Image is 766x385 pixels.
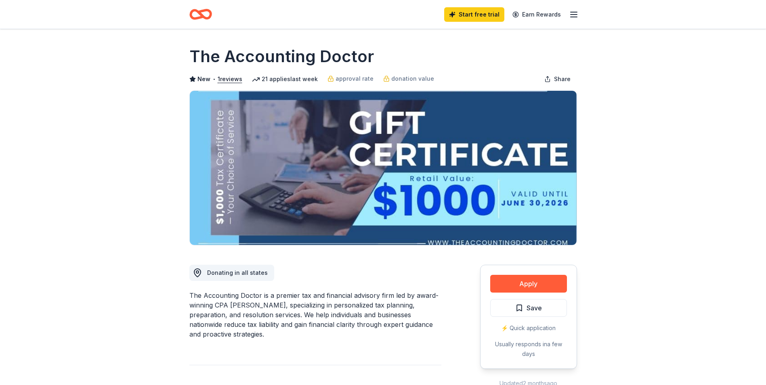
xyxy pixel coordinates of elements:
img: Image for The Accounting Doctor [190,91,577,245]
h1: The Accounting Doctor [189,45,374,68]
a: Start free trial [444,7,504,22]
span: Save [527,303,542,313]
button: 1reviews [218,74,242,84]
span: • [212,76,215,82]
div: ⚡️ Quick application [490,323,567,333]
a: donation value [383,74,434,84]
a: Home [189,5,212,24]
div: Usually responds in a few days [490,339,567,359]
span: New [197,74,210,84]
div: The Accounting Doctor is a premier tax and financial advisory firm led by award-winning CPA [PERS... [189,291,441,339]
button: Share [538,71,577,87]
span: donation value [391,74,434,84]
a: Earn Rewards [508,7,566,22]
button: Apply [490,275,567,293]
button: Save [490,299,567,317]
a: approval rate [327,74,374,84]
div: 21 applies last week [252,74,318,84]
span: Share [554,74,571,84]
span: approval rate [336,74,374,84]
span: Donating in all states [207,269,268,276]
